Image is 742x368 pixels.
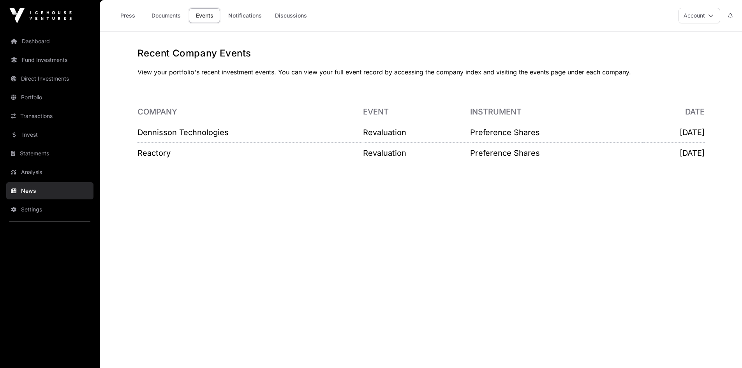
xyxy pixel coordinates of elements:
[112,8,143,23] a: Press
[6,126,93,143] a: Invest
[643,102,705,122] th: Date
[137,67,705,77] p: View your portfolio's recent investment events. You can view your full event record by accessing ...
[703,331,742,368] iframe: Chat Widget
[470,127,643,138] p: Preference Shares
[643,148,705,158] p: [DATE]
[470,102,643,122] th: Instrument
[146,8,186,23] a: Documents
[679,8,720,23] button: Account
[137,128,229,137] a: Dennisson Technologies
[6,33,93,50] a: Dashboard
[6,51,93,69] a: Fund Investments
[6,182,93,199] a: News
[6,164,93,181] a: Analysis
[9,8,72,23] img: Icehouse Ventures Logo
[363,127,470,138] p: Revaluation
[643,127,705,138] p: [DATE]
[470,148,643,158] p: Preference Shares
[223,8,267,23] a: Notifications
[189,8,220,23] a: Events
[137,102,363,122] th: Company
[270,8,312,23] a: Discussions
[363,102,470,122] th: Event
[6,89,93,106] a: Portfolio
[6,201,93,218] a: Settings
[6,70,93,87] a: Direct Investments
[6,145,93,162] a: Statements
[6,107,93,125] a: Transactions
[137,148,171,158] a: Reactory
[363,148,470,158] p: Revaluation
[137,47,705,60] h1: Recent Company Events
